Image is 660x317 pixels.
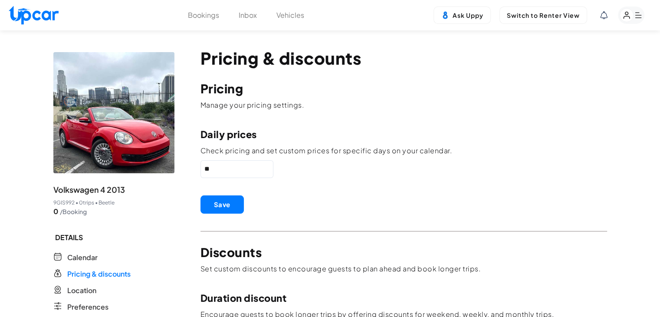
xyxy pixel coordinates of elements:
span: DETAILS [53,232,174,243]
p: Manage your pricing settings. [200,100,607,110]
span: Location [67,285,96,296]
p: Duration discount [200,291,607,305]
span: • [76,199,78,206]
span: 0 trips [79,199,94,206]
span: Preferences [67,302,108,312]
p: Pricing [200,82,607,96]
p: Daily prices [200,127,607,141]
img: vehicle [53,52,174,173]
span: • [95,199,98,206]
button: Bookings [188,10,219,20]
p: Check pricing and set custom prices for specific days on your calendar. [200,146,607,155]
button: Switch to Renter View [499,7,587,24]
span: 9GIS992 [53,199,75,206]
img: Upcar Logo [9,6,59,24]
span: Pricing & discounts [67,269,131,279]
div: View Notifications [600,11,607,19]
span: Calendar [67,252,98,263]
span: /Booking [60,207,87,216]
span: Volkswagen 4 2013 [53,184,125,196]
span: Beetle [99,199,115,206]
button: Vehicles [276,10,304,20]
button: Ask Uppy [433,7,491,24]
p: Discounts [200,245,607,259]
button: Inbox [239,10,257,20]
span: 0 [53,206,58,217]
button: Save [200,195,244,214]
p: Set custom discounts to encourage guests to plan ahead and book longer trips. [200,264,607,274]
img: Uppy [441,11,450,20]
p: Pricing & discounts [200,49,607,68]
